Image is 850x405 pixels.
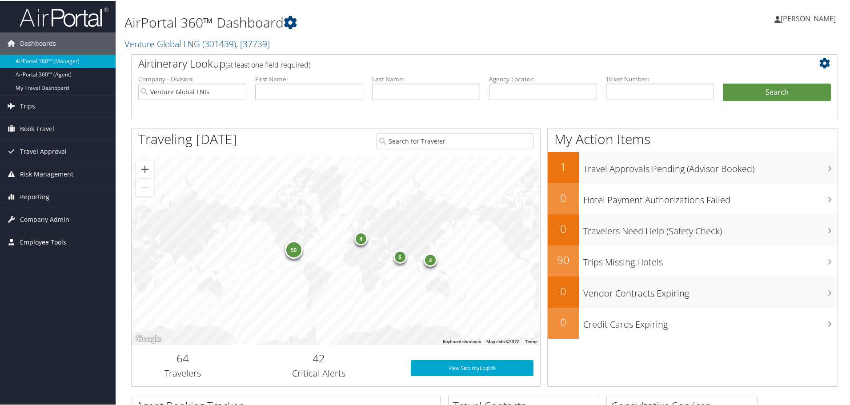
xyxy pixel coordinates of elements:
[124,12,605,31] h1: AirPortal 360™ Dashboard
[20,32,56,54] span: Dashboards
[583,251,838,268] h3: Trips Missing Hotels
[781,13,836,23] span: [PERSON_NAME]
[583,313,838,330] h3: Credit Cards Expiring
[225,59,310,69] span: (at least one field required)
[548,189,579,205] h2: 0
[138,350,227,365] h2: 64
[548,221,579,236] h2: 0
[124,37,270,49] a: Venture Global LNG
[372,74,480,83] label: Last Name:
[20,230,66,253] span: Employee Tools
[20,6,108,27] img: airportal-logo.png
[583,220,838,237] h3: Travelers Need Help (Safety Check)
[138,55,772,70] h2: Airtinerary Lookup
[285,240,302,257] div: 50
[136,178,154,196] button: Zoom out
[354,231,368,244] div: 4
[583,282,838,299] h3: Vendor Contracts Expiring
[377,132,533,148] input: Search for Traveler
[548,276,838,307] a: 0Vendor Contracts Expiring
[20,94,35,116] span: Trips
[548,283,579,298] h2: 0
[20,140,67,162] span: Travel Approval
[241,366,397,379] h3: Critical Alerts
[202,37,236,49] span: ( 301439 )
[255,74,363,83] label: First Name:
[548,151,838,182] a: 1Travel Approvals Pending (Advisor Booked)
[443,338,481,344] button: Keyboard shortcuts
[548,182,838,213] a: 0Hotel Payment Authorizations Failed
[20,162,73,184] span: Risk Management
[138,74,246,83] label: Company - Division:
[583,188,838,205] h3: Hotel Payment Authorizations Failed
[525,338,537,343] a: Terms (opens in new tab)
[723,83,831,100] button: Search
[548,158,579,173] h2: 1
[548,252,579,267] h2: 90
[136,160,154,177] button: Zoom in
[134,333,163,344] img: Google
[774,4,845,31] a: [PERSON_NAME]
[138,366,227,379] h3: Travelers
[241,350,397,365] h2: 42
[489,74,597,83] label: Agency Locator:
[548,129,838,148] h1: My Action Items
[138,129,237,148] h1: Traveling [DATE]
[548,213,838,245] a: 0Travelers Need Help (Safety Check)
[236,37,270,49] span: , [ 37739 ]
[583,157,838,174] h3: Travel Approvals Pending (Advisor Booked)
[411,359,533,375] a: View SecurityLogic®
[134,333,163,344] a: Open this area in Google Maps (opens a new window)
[548,307,838,338] a: 0Credit Cards Expiring
[548,314,579,329] h2: 0
[20,208,69,230] span: Company Admin
[424,253,437,266] div: 4
[486,338,520,343] span: Map data ©2025
[606,74,714,83] label: Ticket Number:
[393,249,406,263] div: 6
[548,245,838,276] a: 90Trips Missing Hotels
[20,185,49,207] span: Reporting
[20,117,54,139] span: Book Travel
